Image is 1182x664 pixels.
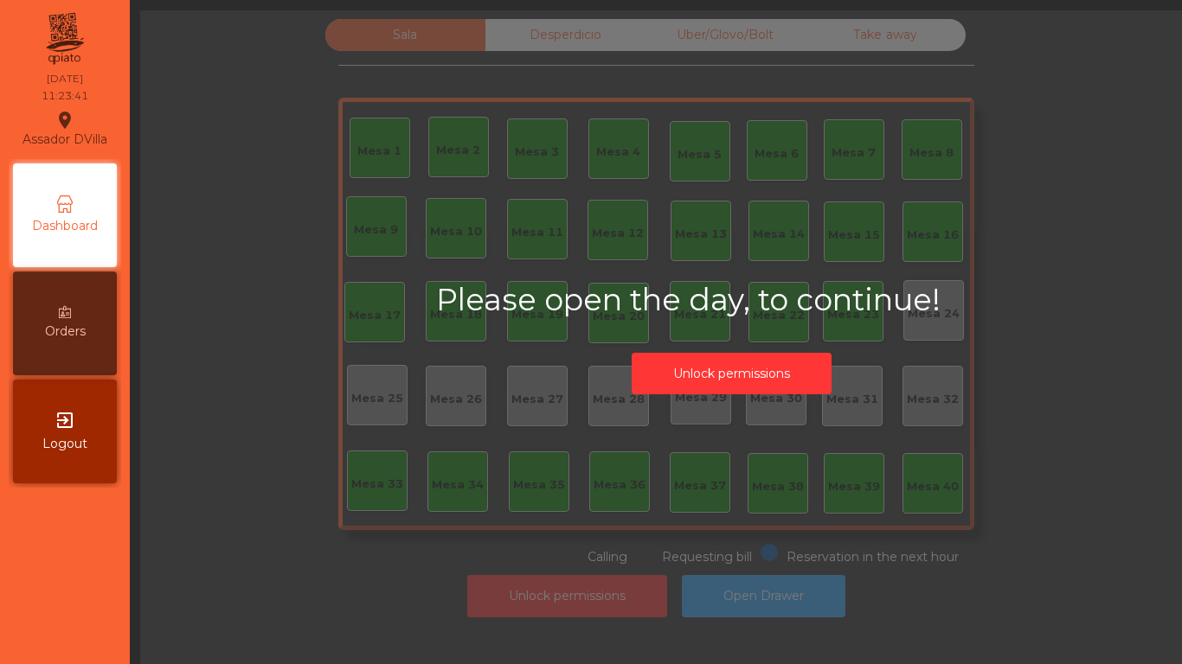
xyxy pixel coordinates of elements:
[47,71,83,86] div: [DATE]
[42,435,87,453] span: Logout
[32,217,98,235] span: Dashboard
[55,410,75,431] i: exit_to_app
[42,88,88,104] div: 11:23:41
[22,107,107,150] div: Assador DVilla
[45,322,86,341] span: Orders
[43,9,86,69] img: qpiato
[55,110,75,131] i: location_on
[632,353,832,395] button: Unlock permissions
[436,282,1027,318] h2: Please open the day, to continue!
